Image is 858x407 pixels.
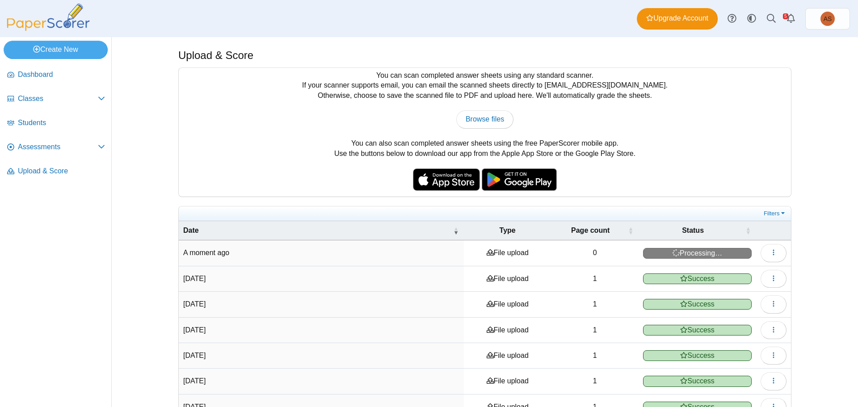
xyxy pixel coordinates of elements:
span: Classes [18,94,98,104]
td: File upload [464,240,551,266]
time: Aug 8, 2025 at 8:29 AM [183,275,206,282]
span: Success [643,325,752,336]
td: 1 [551,292,639,317]
a: Upgrade Account [637,8,718,29]
a: Students [4,113,109,134]
td: File upload [464,292,551,317]
span: Type [500,227,516,234]
td: File upload [464,343,551,369]
span: Browse files [466,115,504,123]
td: 1 [551,266,639,292]
span: Date : Activate to remove sorting [453,221,458,240]
td: 0 [551,240,639,266]
span: Status : Activate to sort [745,221,751,240]
span: Success [643,376,752,386]
a: Andrea Sheaffer [805,8,850,29]
td: 1 [551,369,639,394]
h1: Upload & Score [178,48,253,63]
td: 1 [551,343,639,369]
td: File upload [464,266,551,292]
a: Dashboard [4,64,109,86]
img: PaperScorer [4,4,93,31]
span: Dashboard [18,70,105,80]
span: Upload & Score [18,166,105,176]
span: Page count [571,227,610,234]
span: Processing… [643,248,752,259]
td: File upload [464,318,551,343]
time: Aug 18, 2025 at 9:21 AM [183,249,229,256]
span: Andrea Sheaffer [820,12,835,26]
time: Aug 7, 2025 at 4:38 PM [183,326,206,334]
a: Upload & Score [4,161,109,182]
span: Andrea Sheaffer [824,16,832,22]
a: Assessments [4,137,109,158]
img: apple-store-badge.svg [413,168,480,191]
a: Classes [4,88,109,110]
span: Date [183,227,199,234]
td: 1 [551,318,639,343]
span: Upgrade Account [646,13,708,23]
a: Browse files [456,110,513,128]
span: Status [682,227,704,234]
td: File upload [464,369,551,394]
a: Alerts [781,9,801,29]
div: You can scan completed answer sheets using any standard scanner. If your scanner supports email, ... [179,68,791,197]
a: PaperScorer [4,25,93,32]
time: Jul 29, 2025 at 9:40 AM [183,377,206,385]
span: Assessments [18,142,98,152]
span: Students [18,118,105,128]
a: Create New [4,41,108,59]
span: Success [643,350,752,361]
time: Aug 8, 2025 at 8:29 AM [183,300,206,308]
span: Success [643,273,752,284]
span: Page count : Activate to sort [628,221,633,240]
span: Success [643,299,752,310]
time: Jul 31, 2025 at 12:07 PM [183,352,206,359]
a: Filters [761,209,789,218]
img: google-play-badge.png [482,168,557,191]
